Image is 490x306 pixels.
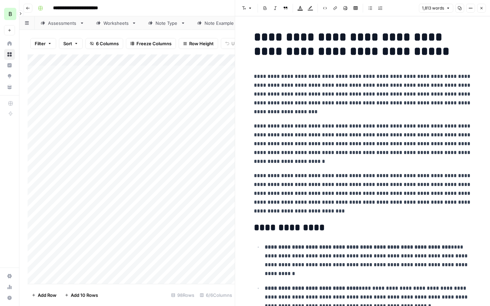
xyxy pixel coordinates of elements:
span: Freeze Columns [136,40,171,47]
button: Undo [221,38,247,49]
a: Your Data [4,82,15,92]
div: Worksheets [103,20,129,27]
button: Add 10 Rows [61,290,102,301]
a: Assessments [35,16,90,30]
a: Worksheets [90,16,142,30]
button: Filter [30,38,56,49]
span: Undo [231,40,243,47]
span: Sort [63,40,72,47]
div: Note Example [205,20,234,27]
button: Add Row [28,290,61,301]
a: Home [4,38,15,49]
span: Add 10 Rows [71,292,98,299]
div: 98 Rows [168,290,197,301]
button: 1,813 words [419,4,453,13]
button: Workspace: Blueprint [4,5,15,22]
span: 6 Columns [96,40,119,47]
button: Sort [59,38,83,49]
span: 1,813 words [422,5,444,11]
button: 6 Columns [85,38,123,49]
a: Usage [4,282,15,292]
a: Insights [4,60,15,71]
a: Opportunities [4,71,15,82]
a: Note Type [142,16,191,30]
button: Freeze Columns [126,38,176,49]
a: Browse [4,49,15,60]
div: Note Type [156,20,178,27]
span: B [9,10,12,18]
button: Row Height [179,38,218,49]
a: Note Example [191,16,247,30]
span: Row Height [189,40,214,47]
div: Assessments [48,20,77,27]
span: Add Row [38,292,56,299]
div: 6/6 Columns [197,290,235,301]
span: Filter [35,40,46,47]
button: Help + Support [4,292,15,303]
a: Settings [4,271,15,282]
